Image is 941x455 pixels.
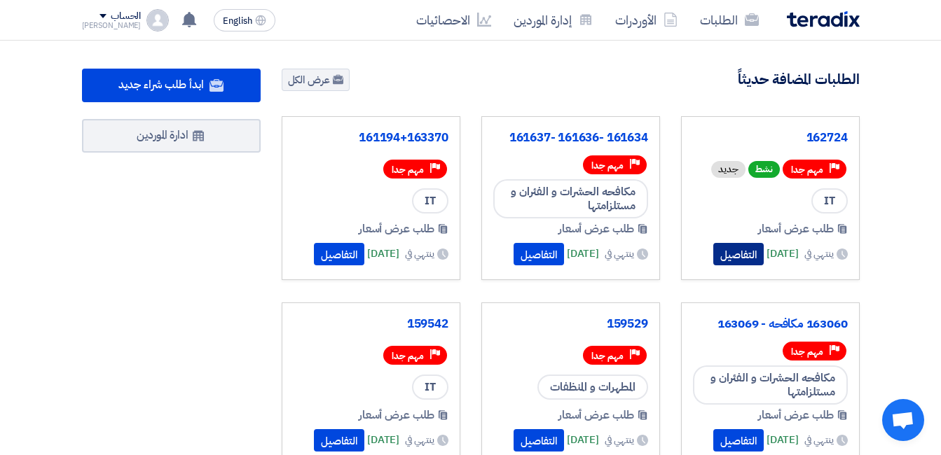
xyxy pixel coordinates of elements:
[811,188,848,213] span: IT
[502,3,604,36] a: إدارة الموردين
[392,163,424,176] span: مهم جدا
[787,11,860,27] img: Teradix logo
[591,349,624,363] span: مهم جدا
[493,317,648,331] a: 159529
[282,69,350,91] a: عرض الكل
[146,9,169,31] img: profile_test.png
[493,179,648,218] span: مكافحه الحشرات و الفئران و مستلزامتها
[767,432,799,448] span: [DATE]
[294,317,448,331] a: 159542
[412,188,448,213] span: IT
[367,246,399,262] span: [DATE]
[693,317,848,331] a: 163060 مكافحه - 163069
[748,161,780,178] span: نشط
[118,76,203,93] span: ابدأ طلب شراء جديد
[605,433,633,447] span: ينتهي في
[693,131,848,145] a: 162724
[738,70,860,88] h4: الطلبات المضافة حديثاً
[359,407,434,423] span: طلب عرض أسعار
[689,3,770,36] a: الطلبات
[758,220,834,237] span: طلب عرض أسعار
[605,246,633,261] span: ينتهي في
[882,399,924,441] div: Open chat
[392,349,424,363] span: مهم جدا
[567,246,599,262] span: [DATE]
[314,429,364,451] button: التفاصيل
[713,429,764,451] button: التفاصيل
[711,161,746,178] div: جديد
[493,131,648,145] a: 161634 -161636 -161637
[713,243,764,265] button: التفاصيل
[82,22,142,29] div: [PERSON_NAME]
[791,345,823,358] span: مهم جدا
[514,243,564,265] button: التفاصيل
[537,374,648,400] span: المطهرات و المنظفات
[405,246,434,261] span: ينتهي في
[558,220,634,237] span: طلب عرض أسعار
[804,433,833,447] span: ينتهي في
[294,131,448,145] a: 161194+163370
[359,220,434,237] span: طلب عرض أسعار
[412,374,448,400] span: IT
[82,119,261,153] a: ادارة الموردين
[558,407,634,423] span: طلب عرض أسعار
[693,365,848,405] span: مكافحه الحشرات و الفئران و مستلزامتها
[214,9,275,31] button: English
[591,159,624,172] span: مهم جدا
[604,3,689,36] a: الأوردرات
[767,246,799,262] span: [DATE]
[405,433,434,447] span: ينتهي في
[514,429,564,451] button: التفاصيل
[314,243,364,265] button: التفاصيل
[405,3,502,36] a: الاحصائيات
[804,246,833,261] span: ينتهي في
[567,432,599,448] span: [DATE]
[111,10,141,22] div: الحساب
[367,432,399,448] span: [DATE]
[791,163,823,176] span: مهم جدا
[758,407,834,423] span: طلب عرض أسعار
[223,16,252,26] span: English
